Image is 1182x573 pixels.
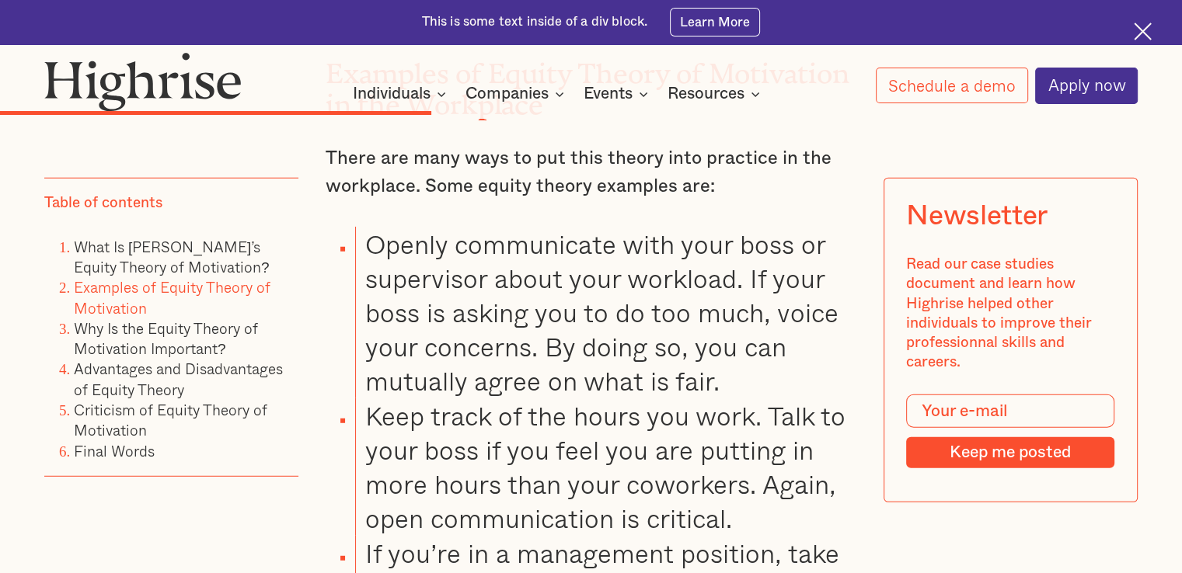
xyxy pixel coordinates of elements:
[668,85,765,103] div: Resources
[44,52,242,112] img: Highrise logo
[355,398,856,536] li: Keep track of the hours you work. Talk to your boss if you feel you are putting in more hours tha...
[355,227,856,398] li: Openly communicate with your boss or supervisor about your workload. If your boss is asking you t...
[353,85,431,103] div: Individuals
[353,85,451,103] div: Individuals
[1035,68,1138,104] a: Apply now
[326,145,856,200] p: There are many ways to put this theory into practice in the workplace. Some equity theory example...
[74,234,270,277] a: What Is [PERSON_NAME]’s Equity Theory of Motivation?
[668,85,744,103] div: Resources
[465,85,549,103] div: Companies
[907,394,1115,468] form: Modal Form
[74,398,267,441] a: Criticism of Equity Theory of Motivation
[584,85,633,103] div: Events
[907,200,1048,232] div: Newsletter
[422,13,648,31] div: This is some text inside of a div block.
[907,394,1115,428] input: Your e-mail
[465,85,569,103] div: Companies
[74,357,283,400] a: Advantages and Disadvantages of Equity Theory
[1134,23,1152,40] img: Cross icon
[74,439,155,461] a: Final Words
[907,436,1115,467] input: Keep me posted
[876,68,1028,103] a: Schedule a demo
[44,193,162,212] div: Table of contents
[907,255,1115,373] div: Read our case studies document and learn how Highrise helped other individuals to improve their p...
[670,8,761,36] a: Learn More
[74,316,258,359] a: Why Is the Equity Theory of Motivation Important?
[584,85,653,103] div: Events
[74,276,270,318] a: Examples of Equity Theory of Motivation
